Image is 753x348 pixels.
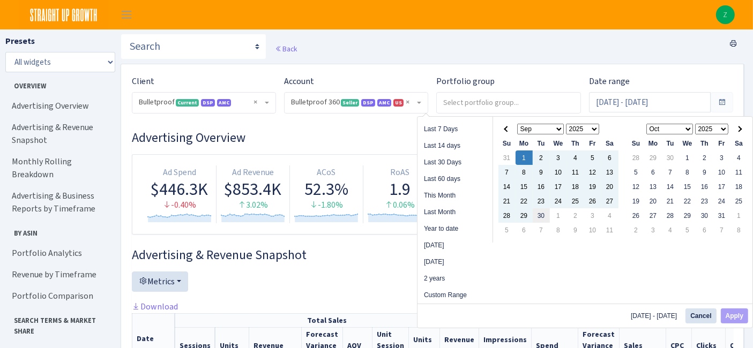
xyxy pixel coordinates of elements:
[567,223,584,237] td: 9
[417,187,493,204] li: This Month
[147,167,212,179] div: Ad Spend
[628,179,645,194] td: 12
[730,179,748,194] td: 18
[294,179,359,199] div: 52.3%
[5,285,113,307] a: Portfolio Comparison
[679,223,696,237] td: 5
[567,194,584,208] td: 25
[662,136,679,150] th: Tu
[437,93,580,112] input: Select portfolio group...
[696,165,713,179] td: 9
[5,117,113,151] a: Advertising & Revenue Snapshot
[584,179,601,194] td: 19
[713,165,730,179] td: 10
[567,165,584,179] td: 11
[713,223,730,237] td: 7
[417,221,493,237] li: Year to date
[721,308,748,323] button: Apply
[132,271,188,292] button: Metrics
[533,208,550,223] td: 30
[696,194,713,208] td: 23
[601,165,618,179] td: 13
[176,99,199,107] span: Current
[696,136,713,150] th: Th
[628,194,645,208] td: 19
[679,165,696,179] td: 8
[291,97,415,108] span: Bulletproof 360 <span class="badge badge-success">Seller</span><span class="badge badge-primary">...
[730,165,748,179] td: 11
[294,167,359,179] div: ACoS
[679,136,696,150] th: We
[584,194,601,208] td: 26
[713,179,730,194] td: 17
[645,179,662,194] td: 13
[417,154,493,171] li: Last 30 Days
[6,224,112,238] span: By ASIN
[550,194,567,208] td: 24
[393,99,404,107] span: US
[601,150,618,165] td: 6
[696,150,713,165] td: 2
[5,95,113,117] a: Advertising Overview
[516,194,533,208] td: 22
[294,199,359,211] div: -1.80%
[628,136,645,150] th: Su
[645,150,662,165] td: 29
[631,313,681,319] span: [DATE] - [DATE]
[417,270,493,287] li: 2 years
[679,208,696,223] td: 29
[132,301,178,312] a: Download
[628,165,645,179] td: 5
[533,150,550,165] td: 2
[221,199,285,211] div: 3.02%
[713,208,730,223] td: 31
[533,223,550,237] td: 7
[516,150,533,165] td: 1
[713,150,730,165] td: 3
[368,199,432,211] div: 0.06%
[6,311,112,336] span: Search Terms & Market Share
[368,167,432,179] div: RoAS
[662,150,679,165] td: 30
[662,223,679,237] td: 4
[550,150,567,165] td: 3
[628,208,645,223] td: 26
[516,223,533,237] td: 6
[516,208,533,223] td: 29
[567,136,584,150] th: Th
[601,136,618,150] th: Sa
[175,313,479,327] th: Total Sales
[113,6,140,24] button: Toggle navigation
[147,199,212,211] div: -0.40%
[221,179,285,199] div: $853.4K
[662,208,679,223] td: 28
[254,97,257,108] span: Remove all items
[584,208,601,223] td: 3
[696,179,713,194] td: 16
[5,264,113,285] a: Revenue by Timeframe
[601,208,618,223] td: 4
[498,194,516,208] td: 21
[730,208,748,223] td: 1
[5,185,113,220] a: Advertising & Business Reports by Timeframe
[550,165,567,179] td: 10
[550,136,567,150] th: We
[217,99,231,107] span: AMC
[406,97,409,108] span: Remove all items
[221,167,285,179] div: Ad Revenue
[516,165,533,179] td: 8
[679,194,696,208] td: 22
[567,208,584,223] td: 2
[498,150,516,165] td: 31
[6,77,112,91] span: Overview
[132,247,733,263] h3: Widget #2
[645,194,662,208] td: 20
[685,308,716,323] button: Cancel
[584,136,601,150] th: Fr
[533,165,550,179] td: 9
[645,136,662,150] th: Mo
[516,179,533,194] td: 15
[417,171,493,187] li: Last 60 days
[132,75,154,88] label: Client
[417,237,493,254] li: [DATE]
